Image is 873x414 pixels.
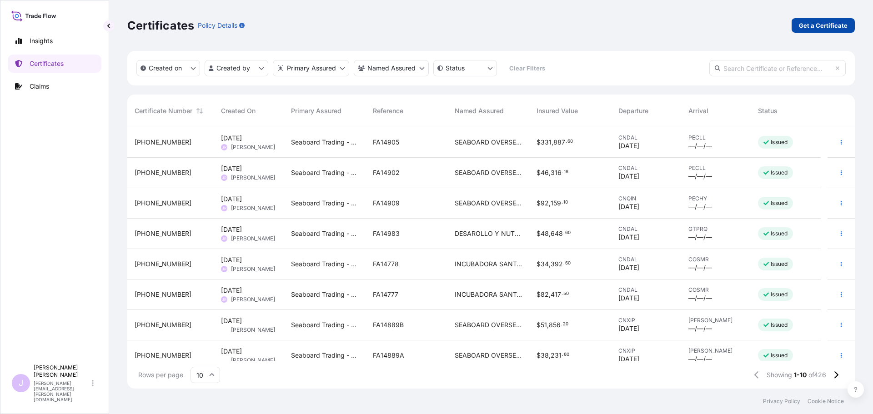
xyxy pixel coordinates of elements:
[688,141,712,150] span: —/—/—
[455,168,522,177] span: SEABOARD OVERSEAS [GEOGRAPHIC_DATA] S.A.
[771,139,788,146] p: Issued
[433,60,497,76] button: certificateStatus Filter options
[135,168,191,177] span: [PHONE_NUMBER]
[688,263,712,272] span: —/—/—
[30,59,64,68] p: Certificates
[537,291,541,298] span: $
[149,64,182,73] p: Created on
[231,235,275,242] span: [PERSON_NAME]
[618,134,674,141] span: CNDAL
[455,199,522,208] span: SEABOARD OVERSEAS [GEOGRAPHIC_DATA] S.A.
[373,290,398,299] span: FA14777
[758,106,778,115] span: Status
[34,364,90,379] p: [PERSON_NAME] [PERSON_NAME]
[138,370,183,379] span: Rows per page
[618,256,674,263] span: CNDAL
[618,172,639,181] span: [DATE]
[135,259,191,269] span: [PHONE_NUMBER]
[30,36,53,45] p: Insights
[541,352,549,359] span: 38
[771,352,788,359] p: Issued
[231,174,275,181] span: [PERSON_NAME]
[373,168,400,177] span: FA14902
[221,286,242,295] span: [DATE]
[709,60,846,76] input: Search Certificate or Reference...
[553,139,565,145] span: 887
[688,286,744,294] span: COSMR
[792,18,855,33] a: Get a Certificate
[566,140,567,143] span: .
[455,351,522,360] span: SEABOARD OVERSEAS [GEOGRAPHIC_DATA] SAS
[273,60,349,76] button: distributor Filter options
[231,144,275,151] span: [PERSON_NAME]
[222,356,227,365] span: VP
[455,290,522,299] span: INCUBADORA SANTANDER S.A
[618,263,639,272] span: [DATE]
[205,60,268,76] button: createdBy Filter options
[373,229,400,238] span: FA14983
[799,21,848,30] p: Get a Certificate
[373,351,404,360] span: FA14889A
[565,262,571,265] span: 60
[455,138,522,147] span: SEABOARD OVERSEAS [GEOGRAPHIC_DATA] S.A.
[373,106,403,115] span: Reference
[562,201,563,204] span: .
[771,291,788,298] p: Issued
[221,134,242,143] span: [DATE]
[541,322,547,328] span: 51
[537,261,541,267] span: $
[222,234,226,243] span: JR
[135,199,191,208] span: [PHONE_NUMBER]
[767,370,792,379] span: Showing
[562,170,563,174] span: .
[8,32,101,50] a: Insights
[537,322,541,328] span: $
[618,225,674,233] span: CNDAL
[618,294,639,303] span: [DATE]
[551,291,561,298] span: 417
[688,202,712,211] span: —/—/—
[222,295,226,304] span: JR
[688,106,708,115] span: Arrival
[367,64,416,73] p: Named Assured
[549,200,551,206] span: ,
[222,173,226,182] span: JR
[688,294,712,303] span: —/—/—
[231,357,275,364] span: [PERSON_NAME]
[551,352,562,359] span: 231
[618,324,639,333] span: [DATE]
[808,398,844,405] p: Cookie Notice
[618,286,674,294] span: CNDAL
[688,172,712,181] span: —/—/—
[291,320,358,329] span: Seaboard Trading - [GEOGRAPHIC_DATA]
[373,138,399,147] span: FA14905
[618,106,648,115] span: Departure
[373,199,400,208] span: FA14909
[136,60,200,76] button: createdOn Filter options
[135,290,191,299] span: [PHONE_NUMBER]
[618,165,674,172] span: CNDAL
[688,256,744,263] span: COSMR
[763,398,800,405] a: Privacy Policy
[291,351,358,360] span: Seaboard Trading - [GEOGRAPHIC_DATA]
[552,139,553,145] span: ,
[688,134,744,141] span: PECLL
[563,292,569,295] span: 50
[547,322,549,328] span: ,
[618,202,639,211] span: [DATE]
[222,143,226,152] span: JR
[549,170,551,176] span: ,
[618,354,639,364] span: [DATE]
[509,64,545,73] p: Clear Filters
[222,264,226,274] span: JR
[221,255,242,264] span: [DATE]
[771,260,788,268] p: Issued
[551,230,563,237] span: 648
[771,230,788,237] p: Issued
[455,106,504,115] span: Named Assured
[563,262,565,265] span: .
[231,296,275,303] span: [PERSON_NAME]
[688,317,744,324] span: [PERSON_NAME]
[291,168,358,177] span: Seaboard Trading - [GEOGRAPHIC_DATA]
[549,261,551,267] span: ,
